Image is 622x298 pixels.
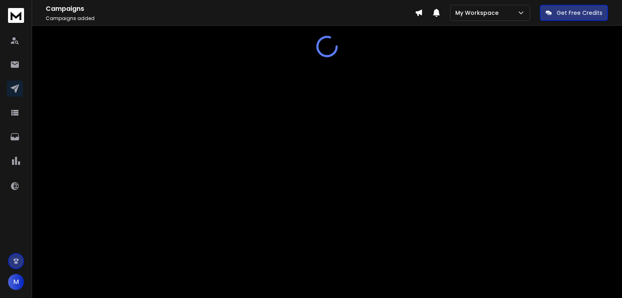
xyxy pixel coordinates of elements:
[8,274,24,290] button: M
[46,4,415,14] h1: Campaigns
[557,9,602,17] p: Get Free Credits
[455,9,502,17] p: My Workspace
[8,8,24,23] img: logo
[540,5,608,21] button: Get Free Credits
[46,15,415,22] p: Campaigns added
